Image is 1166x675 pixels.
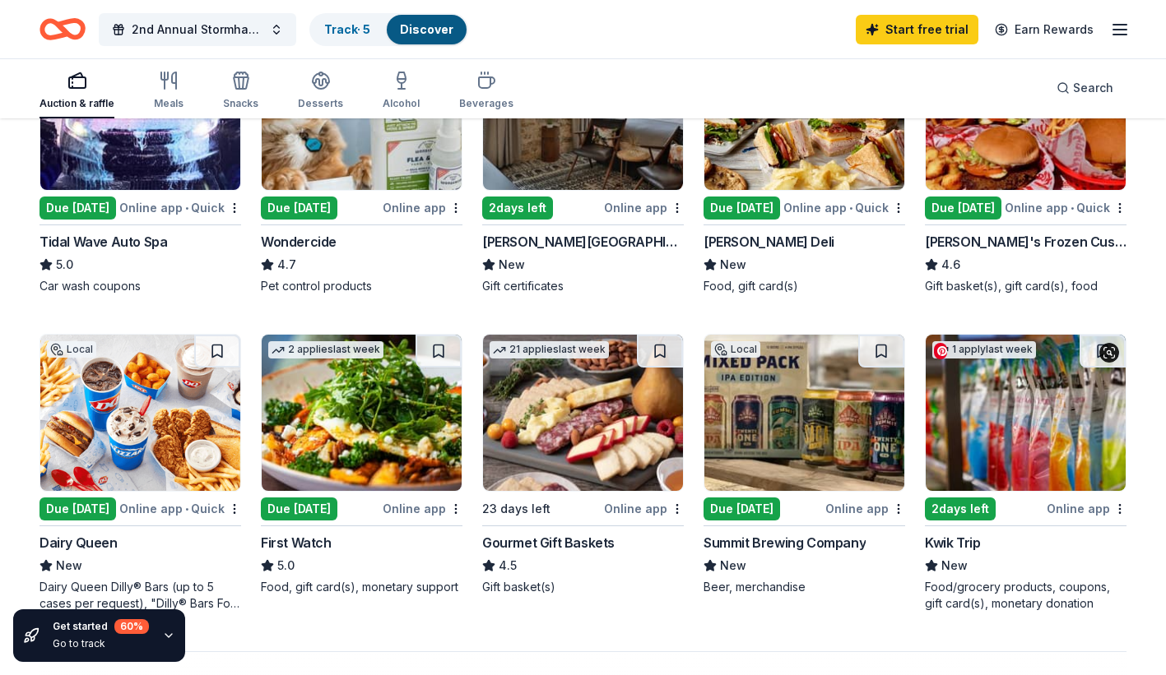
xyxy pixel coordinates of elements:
[483,335,683,491] img: Image for Gourmet Gift Baskets
[925,533,980,552] div: Kwik Trip
[223,97,258,110] div: Snacks
[119,197,241,218] div: Online app Quick
[277,556,295,576] span: 5.0
[482,334,684,595] a: Image for Gourmet Gift Baskets21 applieslast week23 days leftOnline appGourmet Gift Baskets4.5Gif...
[298,97,343,110] div: Desserts
[39,33,241,294] a: Image for Tidal Wave Auto Spa5 applieslast weekDue [DATE]Online app•QuickTidal Wave Auto Spa5.0Ca...
[185,502,188,515] span: •
[941,255,960,275] span: 4.6
[39,278,241,294] div: Car wash coupons
[383,197,462,218] div: Online app
[154,97,183,110] div: Meals
[482,232,684,252] div: [PERSON_NAME][GEOGRAPHIC_DATA]
[383,498,462,519] div: Online app
[499,556,517,576] span: 4.5
[459,64,513,118] button: Beverages
[39,579,241,612] div: Dairy Queen Dilly® Bars (up to 5 cases per request), "Dilly® Bars For A Year” certificate
[132,20,263,39] span: 2nd Annual Stormhawkfest
[39,64,114,118] button: Auction & raffle
[261,196,337,220] div: Due [DATE]
[926,335,1126,491] img: Image for Kwik Trip
[53,619,149,634] div: Get started
[99,13,296,46] button: 2nd Annual Stormhawkfest
[925,278,1127,294] div: Gift basket(s), gift card(s), food
[925,232,1127,252] div: [PERSON_NAME]'s Frozen Custard & Steakburgers
[1073,78,1113,98] span: Search
[39,232,167,252] div: Tidal Wave Auto Spa
[482,278,684,294] div: Gift certificates
[39,97,114,110] div: Auction & raffle
[932,341,1036,358] div: 1 apply last week
[268,341,383,358] div: 2 applies last week
[941,556,968,576] span: New
[1071,201,1074,215] span: •
[261,278,462,294] div: Pet control products
[298,64,343,118] button: Desserts
[261,533,332,552] div: First Watch
[482,579,684,595] div: Gift basket(s)
[39,10,86,49] a: Home
[482,533,615,552] div: Gourmet Gift Baskets
[39,196,116,220] div: Due [DATE]
[261,497,337,520] div: Due [DATE]
[849,201,852,215] span: •
[39,334,241,612] a: Image for Dairy QueenLocalDue [DATE]Online app•QuickDairy QueenNewDairy Queen Dilly® Bars (up to ...
[39,497,116,520] div: Due [DATE]
[459,97,513,110] div: Beverages
[704,335,904,491] img: Image for Summit Brewing Company
[704,232,834,252] div: [PERSON_NAME] Deli
[114,619,149,634] div: 60 %
[985,15,1103,44] a: Earn Rewards
[720,556,746,576] span: New
[56,556,82,576] span: New
[925,196,1001,220] div: Due [DATE]
[482,499,550,519] div: 23 days left
[261,232,337,252] div: Wondercide
[720,255,746,275] span: New
[604,498,684,519] div: Online app
[925,497,996,520] div: 2 days left
[711,341,760,358] div: Local
[262,335,462,491] img: Image for First Watch
[261,579,462,595] div: Food, gift card(s), monetary support
[1047,498,1127,519] div: Online app
[499,255,525,275] span: New
[261,334,462,595] a: Image for First Watch2 applieslast weekDue [DATE]Online appFirst Watch5.0Food, gift card(s), mone...
[704,33,905,294] a: Image for McAlister's Deli7 applieslast weekDue [DATE]Online app•Quick[PERSON_NAME] DeliNewFood, ...
[1005,197,1127,218] div: Online app Quick
[704,497,780,520] div: Due [DATE]
[309,13,468,46] button: Track· 5Discover
[53,637,149,650] div: Go to track
[400,22,453,36] a: Discover
[704,278,905,294] div: Food, gift card(s)
[185,201,188,215] span: •
[604,197,684,218] div: Online app
[925,579,1127,612] div: Food/grocery products, coupons, gift card(s), monetary donation
[324,22,370,36] a: Track· 5
[825,498,905,519] div: Online app
[925,33,1127,294] a: Image for Freddy's Frozen Custard & Steakburgers10 applieslast weekDue [DATE]Online app•Quick[PER...
[704,196,780,220] div: Due [DATE]
[490,341,609,358] div: 21 applies last week
[856,15,978,44] a: Start free trial
[40,335,240,491] img: Image for Dairy Queen
[277,255,296,275] span: 4.7
[925,334,1127,612] a: Image for Kwik Trip1 applylast week2days leftOnline appKwik TripNewFood/grocery products, coupons...
[119,498,241,519] div: Online app Quick
[704,334,905,595] a: Image for Summit Brewing CompanyLocalDue [DATE]Online appSummit Brewing CompanyNewBeer, merchandise
[482,33,684,294] a: Image for Lora HotelLocal2days leftOnline app[PERSON_NAME][GEOGRAPHIC_DATA]NewGift certificates
[783,197,905,218] div: Online app Quick
[39,533,118,552] div: Dairy Queen
[383,97,420,110] div: Alcohol
[261,33,462,294] a: Image for Wondercide4 applieslast weekDue [DATE]Online appWondercide4.7Pet control products
[383,64,420,118] button: Alcohol
[704,533,866,552] div: Summit Brewing Company
[154,64,183,118] button: Meals
[47,341,96,358] div: Local
[1043,72,1127,104] button: Search
[56,255,73,275] span: 5.0
[704,579,905,595] div: Beer, merchandise
[482,196,553,220] div: 2 days left
[223,64,258,118] button: Snacks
